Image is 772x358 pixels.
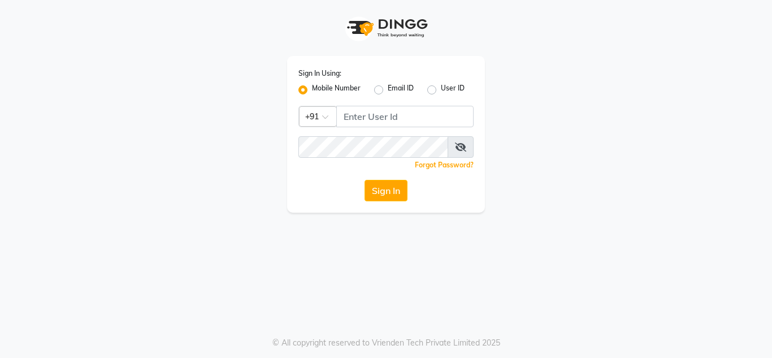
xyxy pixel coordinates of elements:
label: Sign In Using: [298,68,341,79]
label: User ID [441,83,465,97]
button: Sign In [365,180,407,201]
a: Forgot Password? [415,161,474,169]
input: Username [336,106,474,127]
img: logo1.svg [341,11,431,45]
label: Email ID [388,83,414,97]
label: Mobile Number [312,83,361,97]
input: Username [298,136,448,158]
